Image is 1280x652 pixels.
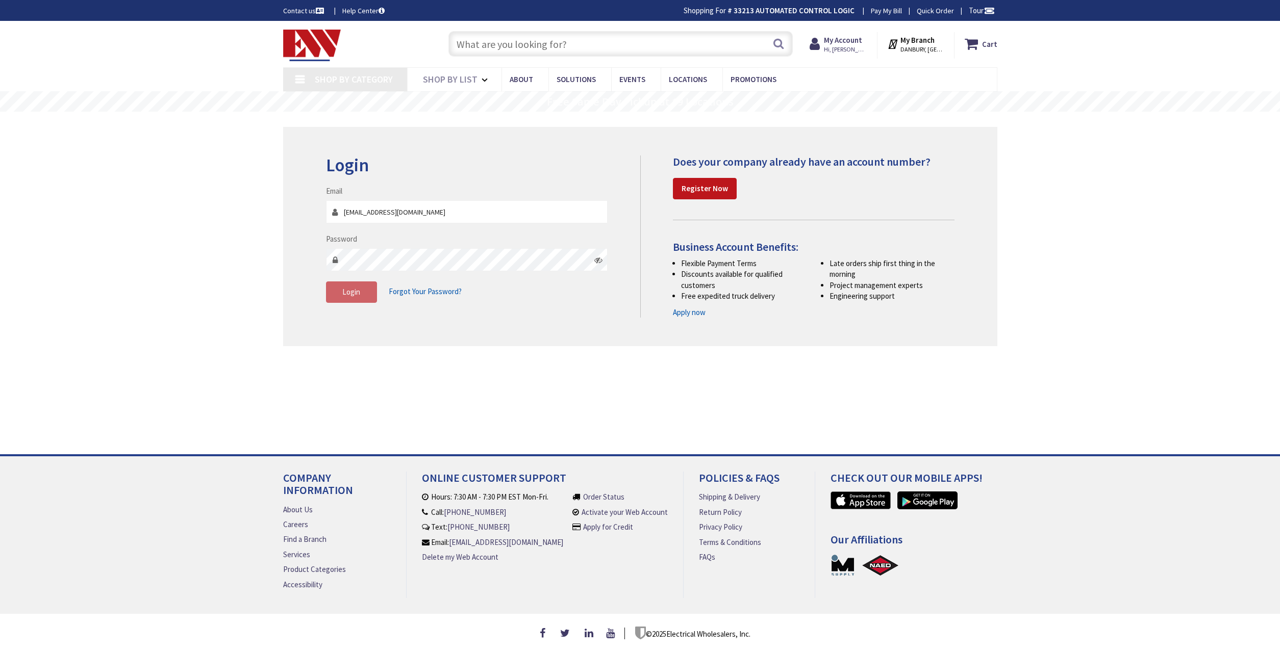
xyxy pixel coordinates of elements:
[652,629,666,639] span: 2025
[831,554,855,577] a: MSUPPLY
[283,472,391,504] h4: Company Information
[830,280,955,291] li: Project management experts
[283,579,322,590] a: Accessibility
[547,96,734,108] rs-layer: Free Same Day Pickup at 19 Locations
[342,6,385,16] a: Help Center
[824,45,867,54] span: Hi, [PERSON_NAME]
[557,74,596,84] span: Solutions
[283,564,346,575] a: Product Categories
[673,155,955,168] h4: Does your company already have an account number?
[283,30,341,61] img: Electrical Wholesalers, Inc.
[681,269,806,291] li: Discounts available for qualified customers
[635,627,750,639] p: © Electrical Wholesalers, Inc.
[673,178,737,199] a: Register Now
[682,184,728,193] strong: Register Now
[831,472,1005,491] h4: Check out Our Mobile Apps!
[326,155,608,175] h2: Login
[699,472,799,491] h4: Policies & FAQs
[423,73,478,85] span: Shop By List
[699,521,742,532] a: Privacy Policy
[699,507,742,517] a: Return Policy
[389,282,462,301] a: Forgot Your Password?
[669,74,707,84] span: Locations
[449,537,563,547] a: [EMAIL_ADDRESS][DOMAIN_NAME]
[342,287,360,297] span: Login
[422,552,498,562] a: Delete my Web Account
[681,258,806,269] li: Flexible Payment Terms
[699,552,715,562] a: FAQs
[734,6,855,15] strong: 33213 AUTOMATED CONTROL LOGIC
[831,533,1005,553] h4: Our Affiliations
[900,45,944,54] span: DANBURY, [GEOGRAPHIC_DATA]
[583,491,624,502] a: Order Status
[1181,624,1249,649] iframe: Opens a widget where you can find more information
[681,291,806,301] li: Free expedited truck delivery
[830,291,955,301] li: Engineering support
[283,504,313,515] a: About Us
[900,35,935,45] strong: My Branch
[422,472,668,491] h4: Online Customer Support
[594,256,603,264] i: Click here to show/hide password
[283,534,327,544] a: Find a Branch
[447,521,510,532] a: [PHONE_NUMBER]
[699,537,761,547] a: Terms & Conditions
[422,507,563,517] li: Call:
[326,200,608,223] input: Email
[389,286,462,296] span: Forgot Your Password?
[422,521,563,532] li: Text:
[326,233,357,244] label: Password
[283,6,326,16] a: Contact us
[283,549,310,560] a: Services
[862,554,899,577] a: NAED
[982,35,997,53] strong: Cart
[871,6,902,16] a: Pay My Bill
[283,519,308,530] a: Careers
[887,35,944,53] div: My Branch DANBURY, [GEOGRAPHIC_DATA]
[315,73,393,85] span: Shop By Category
[684,6,726,15] span: Shopping For
[830,258,955,280] li: Late orders ship first thing in the morning
[965,35,997,53] a: Cart
[824,35,862,45] strong: My Account
[731,74,776,84] span: Promotions
[810,35,867,53] a: My Account Hi, [PERSON_NAME]
[422,491,563,502] li: Hours: 7:30 AM - 7:30 PM EST Mon-Fri.
[673,307,706,318] a: Apply now
[326,281,377,303] button: Login
[619,74,645,84] span: Events
[699,491,760,502] a: Shipping & Delivery
[444,507,506,517] a: [PHONE_NUMBER]
[673,241,955,253] h4: Business Account Benefits:
[422,537,563,547] li: Email:
[583,521,633,532] a: Apply for Credit
[969,6,995,15] span: Tour
[510,74,533,84] span: About
[727,6,732,15] strong: #
[326,186,342,196] label: Email
[917,6,954,16] a: Quick Order
[635,627,646,639] img: footer_logo.png
[582,507,668,517] a: Activate your Web Account
[448,31,793,57] input: What are you looking for?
